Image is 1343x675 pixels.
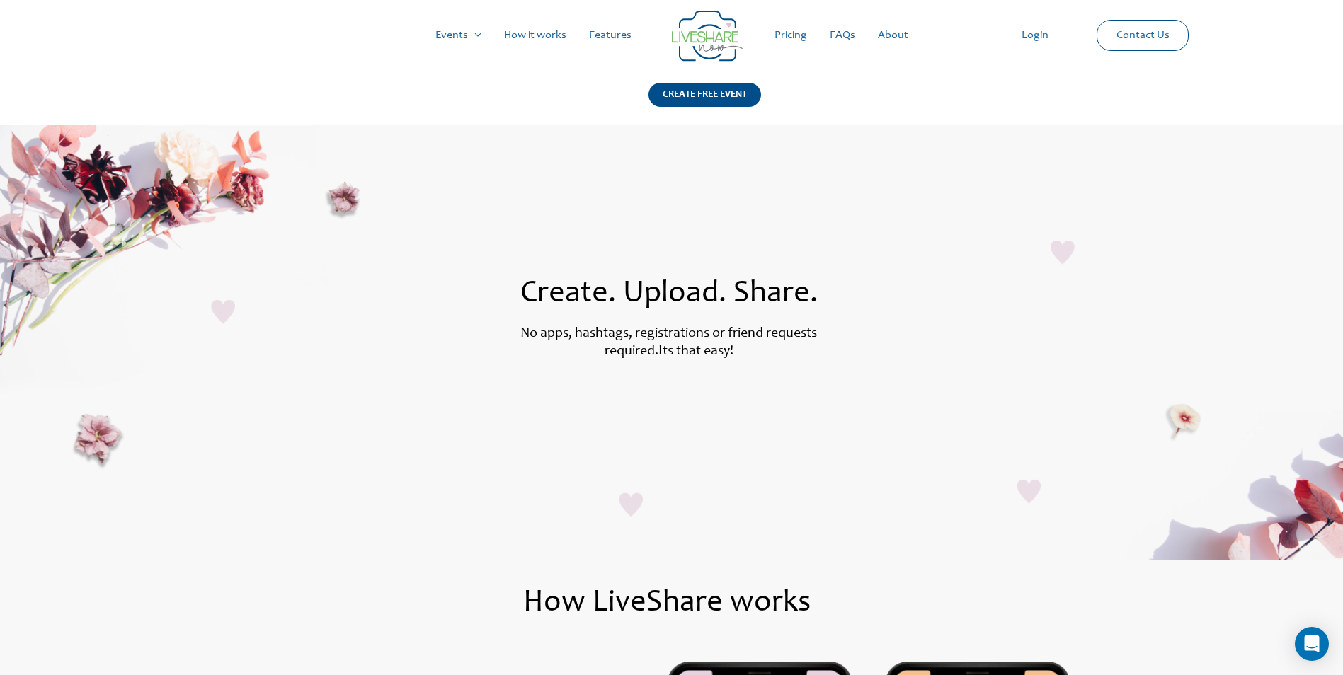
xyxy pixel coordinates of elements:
[520,327,817,359] label: No apps, hashtags, registrations or friend requests required.
[867,13,920,58] a: About
[493,13,578,58] a: How it works
[578,13,643,58] a: Features
[818,13,867,58] a: FAQs
[424,13,493,58] a: Events
[672,11,743,62] img: Group 14 | Live Photo Slideshow for Events | Create Free Events Album for Any Occasion
[1105,21,1181,50] a: Contact Us
[1010,13,1060,58] a: Login
[520,279,818,310] span: Create. Upload. Share.
[763,13,818,58] a: Pricing
[25,13,1318,58] nav: Site Navigation
[648,83,761,107] div: CREATE FREE EVENT
[1295,627,1329,661] div: Open Intercom Messenger
[658,345,733,359] label: Its that easy!
[142,588,1193,619] h1: How LiveShare works
[648,83,761,125] a: CREATE FREE EVENT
